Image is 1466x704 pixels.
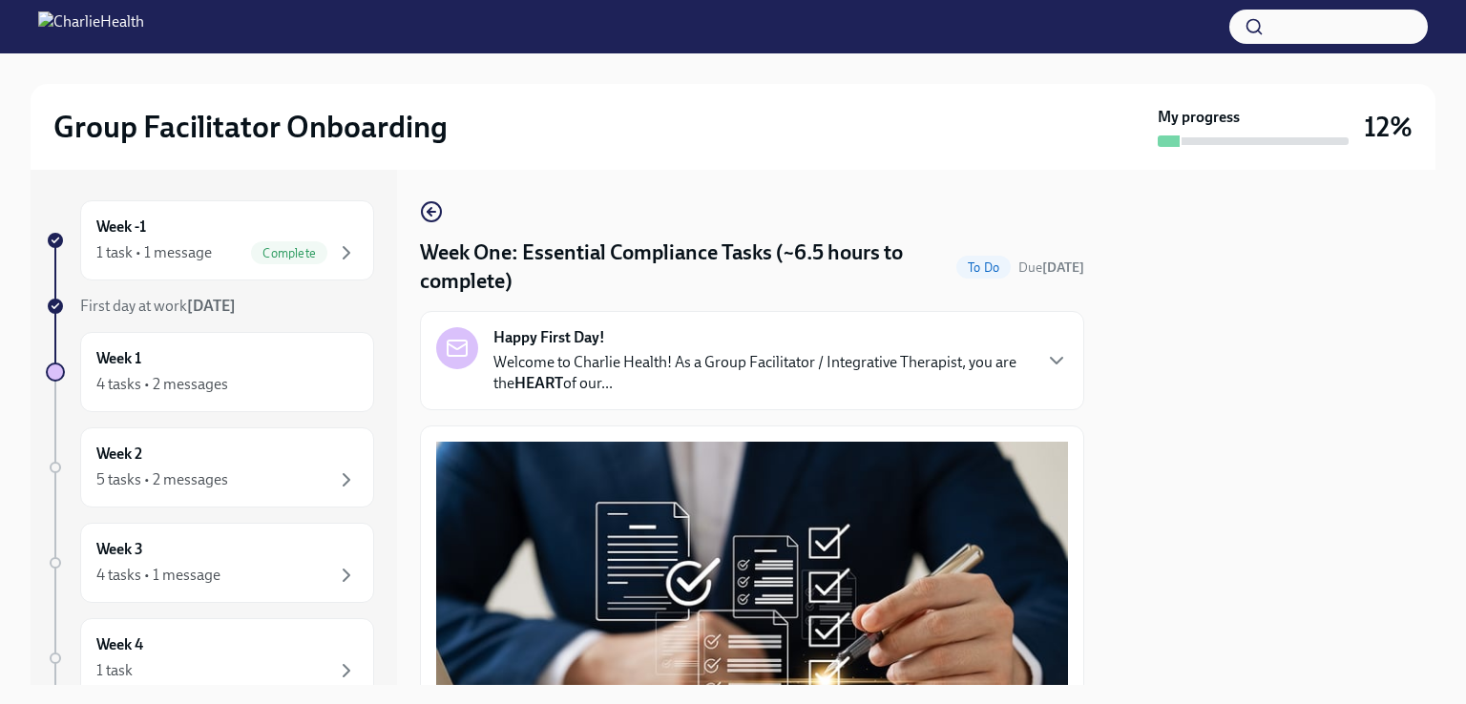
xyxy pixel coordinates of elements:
[96,374,228,395] div: 4 tasks • 2 messages
[96,469,228,490] div: 5 tasks • 2 messages
[46,200,374,280] a: Week -11 task • 1 messageComplete
[420,238,949,296] h4: Week One: Essential Compliance Tasks (~6.5 hours to complete)
[96,634,143,655] h6: Week 4
[46,618,374,698] a: Week 41 task
[187,297,236,315] strong: [DATE]
[251,246,327,260] span: Complete
[1042,259,1084,276] strong: [DATE]
[1018,259,1084,277] span: October 6th, 2025 10:00
[96,348,141,369] h6: Week 1
[96,539,143,560] h6: Week 3
[96,242,212,263] div: 1 task • 1 message
[514,374,563,392] strong: HEART
[1018,259,1084,276] span: Due
[80,297,236,315] span: First day at work
[96,565,220,586] div: 4 tasks • 1 message
[53,108,448,146] h2: Group Facilitator Onboarding
[96,444,142,465] h6: Week 2
[1158,107,1240,128] strong: My progress
[46,296,374,317] a: First day at work[DATE]
[96,660,133,681] div: 1 task
[46,427,374,507] a: Week 25 tasks • 2 messages
[38,11,144,42] img: CharlieHealth
[493,352,1030,394] p: Welcome to Charlie Health! As a Group Facilitator / Integrative Therapist, you are the of our...
[1364,110,1413,144] h3: 12%
[493,327,605,348] strong: Happy First Day!
[956,260,1011,275] span: To Do
[96,217,146,238] h6: Week -1
[46,523,374,603] a: Week 34 tasks • 1 message
[46,332,374,412] a: Week 14 tasks • 2 messages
